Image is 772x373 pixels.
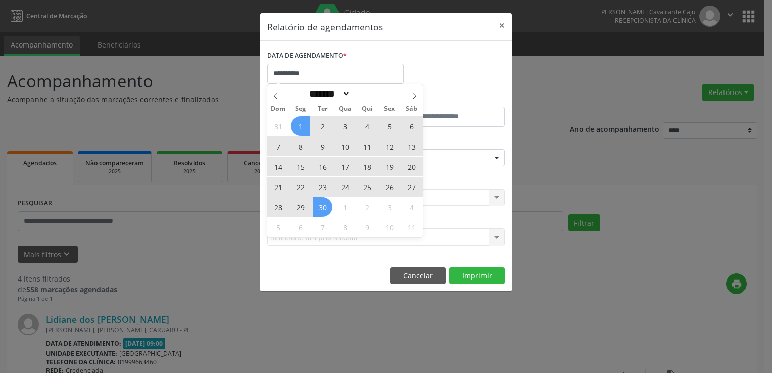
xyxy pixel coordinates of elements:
[335,116,355,136] span: Setembro 3, 2025
[449,267,505,285] button: Imprimir
[268,217,288,237] span: Outubro 5, 2025
[379,177,399,197] span: Setembro 26, 2025
[379,157,399,176] span: Setembro 19, 2025
[350,88,383,99] input: Year
[379,217,399,237] span: Outubro 10, 2025
[492,13,512,38] button: Close
[402,197,421,217] span: Outubro 4, 2025
[335,177,355,197] span: Setembro 24, 2025
[313,177,332,197] span: Setembro 23, 2025
[291,157,310,176] span: Setembro 15, 2025
[357,136,377,156] span: Setembro 11, 2025
[313,197,332,217] span: Setembro 30, 2025
[312,106,334,112] span: Ter
[379,136,399,156] span: Setembro 12, 2025
[291,136,310,156] span: Setembro 8, 2025
[335,197,355,217] span: Outubro 1, 2025
[268,136,288,156] span: Setembro 7, 2025
[335,136,355,156] span: Setembro 10, 2025
[357,197,377,217] span: Outubro 2, 2025
[402,136,421,156] span: Setembro 13, 2025
[402,217,421,237] span: Outubro 11, 2025
[267,48,347,64] label: DATA DE AGENDAMENTO
[268,177,288,197] span: Setembro 21, 2025
[268,116,288,136] span: Agosto 31, 2025
[313,116,332,136] span: Setembro 2, 2025
[402,116,421,136] span: Setembro 6, 2025
[334,106,356,112] span: Qua
[267,20,383,33] h5: Relatório de agendamentos
[268,157,288,176] span: Setembro 14, 2025
[267,106,289,112] span: Dom
[389,91,505,107] label: ATÉ
[335,157,355,176] span: Setembro 17, 2025
[313,217,332,237] span: Outubro 7, 2025
[335,217,355,237] span: Outubro 8, 2025
[291,197,310,217] span: Setembro 29, 2025
[357,157,377,176] span: Setembro 18, 2025
[291,177,310,197] span: Setembro 22, 2025
[291,217,310,237] span: Outubro 6, 2025
[401,106,423,112] span: Sáb
[378,106,401,112] span: Sex
[268,197,288,217] span: Setembro 28, 2025
[402,177,421,197] span: Setembro 27, 2025
[390,267,446,285] button: Cancelar
[291,116,310,136] span: Setembro 1, 2025
[313,157,332,176] span: Setembro 16, 2025
[306,88,351,99] select: Month
[289,106,312,112] span: Seg
[357,177,377,197] span: Setembro 25, 2025
[357,116,377,136] span: Setembro 4, 2025
[313,136,332,156] span: Setembro 9, 2025
[379,197,399,217] span: Outubro 3, 2025
[357,217,377,237] span: Outubro 9, 2025
[356,106,378,112] span: Qui
[402,157,421,176] span: Setembro 20, 2025
[379,116,399,136] span: Setembro 5, 2025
